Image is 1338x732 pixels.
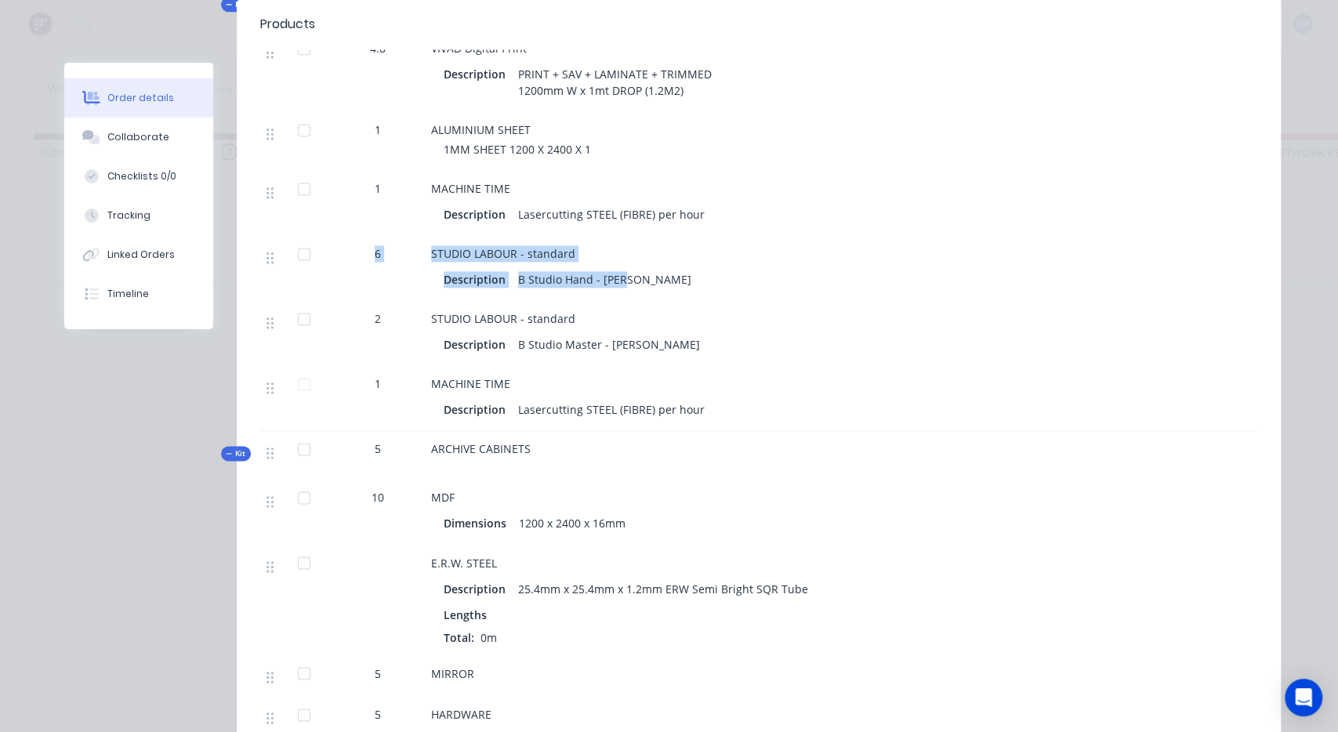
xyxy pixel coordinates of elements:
[513,512,632,535] div: 1200 x 2400 x 16mm
[431,376,510,391] span: MACHINE TIME
[1285,679,1322,716] div: Open Intercom Messenger
[372,489,384,506] span: 10
[64,196,213,235] button: Tracking
[375,245,381,262] span: 6
[431,490,455,505] span: MDF
[375,121,381,138] span: 1
[64,274,213,313] button: Timeline
[444,203,512,226] div: Description
[444,629,474,644] span: Total:
[431,706,491,721] span: HARDWARE
[431,441,531,456] span: ARCHIVE CABINETS
[431,122,531,137] span: ALUMINIUM SHEET
[431,246,575,261] span: STUDIO LABOUR - standard
[512,333,706,356] div: B Studio Master - [PERSON_NAME]
[107,208,150,223] div: Tracking
[512,63,718,102] div: PRINT + SAV + LAMINATE + TRIMMED 1200mm W x 1mt DROP (1.2M2)
[512,203,711,226] div: Lasercutting STEEL (FIBRE) per hour
[431,181,510,196] span: MACHINE TIME
[107,169,176,183] div: Checklists 0/0
[226,448,246,459] span: Kit
[107,287,149,301] div: Timeline
[431,311,575,326] span: STUDIO LABOUR - standard
[375,440,381,457] span: 5
[221,446,251,461] div: Kit
[375,705,381,722] span: 5
[107,91,174,105] div: Order details
[260,16,315,34] div: Products
[512,398,711,421] div: Lasercutting STEEL (FIBRE) per hour
[512,268,698,291] div: B Studio Hand - [PERSON_NAME]
[444,63,512,85] div: Description
[431,555,497,570] span: E.R.W. STEEL
[64,118,213,157] button: Collaborate
[444,142,591,157] span: 1MM SHEET 1200 X 2400 X 1
[107,248,175,262] div: Linked Orders
[444,333,512,356] div: Description
[474,629,503,644] span: 0m
[512,577,814,600] div: 25.4mm x 25.4mm x 1.2mm ERW Semi Bright SQR Tube
[375,310,381,327] span: 2
[64,157,213,196] button: Checklists 0/0
[444,512,513,535] div: Dimensions
[444,577,512,600] div: Description
[375,665,381,681] span: 5
[375,180,381,197] span: 1
[375,375,381,392] span: 1
[64,78,213,118] button: Order details
[444,398,512,421] div: Description
[64,235,213,274] button: Linked Orders
[444,268,512,291] div: Description
[444,606,487,622] span: Lengths
[431,665,474,680] span: MIRROR
[107,130,169,144] div: Collaborate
